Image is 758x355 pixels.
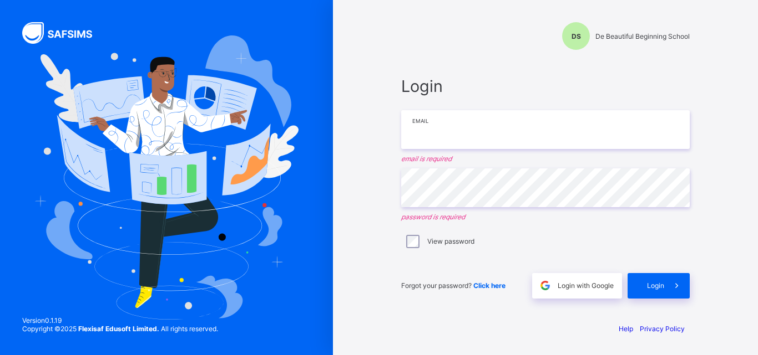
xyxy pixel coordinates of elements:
[401,76,690,96] span: Login
[401,155,690,163] em: email is required
[22,316,218,325] span: Version 0.1.19
[595,32,690,40] span: De Beautiful Beginning School
[539,279,552,292] img: google.396cfc9801f0270233282035f929180a.svg
[473,281,506,290] a: Click here
[401,281,506,290] span: Forgot your password?
[34,35,299,319] img: Hero Image
[640,325,685,333] a: Privacy Policy
[401,213,690,221] em: password is required
[647,281,664,290] span: Login
[427,237,474,245] label: View password
[572,32,581,40] span: DS
[619,325,633,333] a: Help
[22,22,105,44] img: SAFSIMS Logo
[22,325,218,333] span: Copyright © 2025 All rights reserved.
[558,281,614,290] span: Login with Google
[78,325,159,333] strong: Flexisaf Edusoft Limited.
